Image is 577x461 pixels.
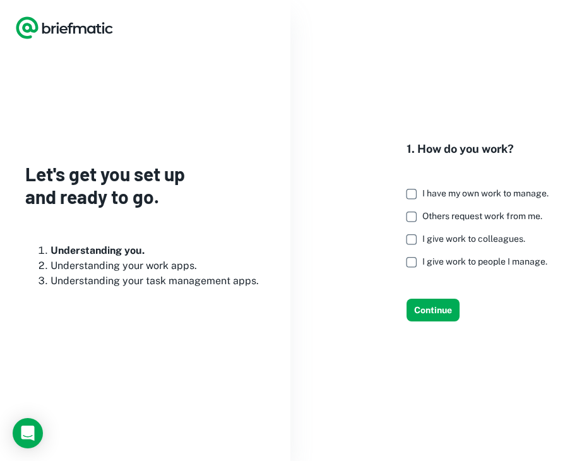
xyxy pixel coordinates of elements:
button: Continue [407,299,460,321]
a: Logo [15,15,114,40]
div: Load Chat [13,418,43,448]
b: Understanding you. [51,244,145,256]
li: Understanding your work apps. [51,258,265,273]
span: I have my own work to manage. [422,188,549,198]
h4: 1. How do you work? [407,140,559,157]
span: I give work to colleagues. [422,234,525,244]
span: I give work to people I manage. [422,256,547,266]
h3: Let's get you set up and ready to go. [25,162,265,208]
span: Others request work from me. [422,211,542,221]
li: Understanding your task management apps. [51,273,265,289]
